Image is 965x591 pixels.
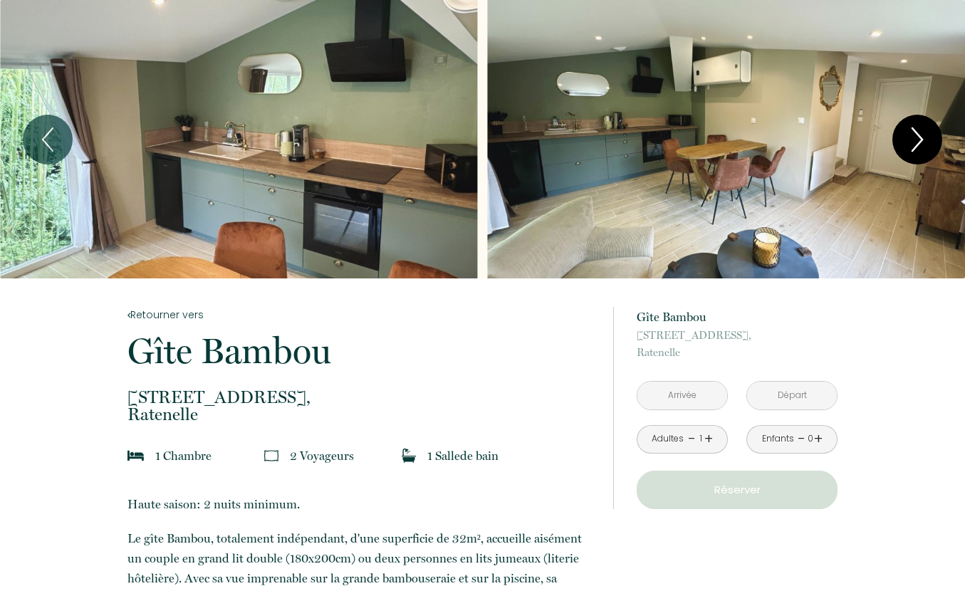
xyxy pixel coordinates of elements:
img: guests [264,449,278,463]
span: [STREET_ADDRESS], [637,327,838,344]
span: s [349,449,354,463]
span: [STREET_ADDRESS], [127,389,595,406]
p: 1 Chambre [155,446,212,466]
a: + [704,428,713,450]
div: Adultes [652,432,684,446]
input: Arrivée [637,382,727,409]
button: Réserver [637,471,838,509]
p: Gîte Bambou [637,307,838,327]
a: Retourner vers [127,307,595,323]
a: - [688,428,696,450]
div: Enfants [762,432,794,446]
a: + [814,428,823,450]
p: Haute saison: 2 nuits minimum. [127,494,595,514]
p: Ratenelle [637,327,838,361]
button: Next [892,115,942,164]
a: - [798,428,805,450]
input: Départ [747,382,837,409]
p: Gîte Bambou [127,333,595,369]
p: Ratenelle [127,389,595,423]
p: 2 Voyageur [290,446,354,466]
p: Réserver [642,481,833,498]
button: Previous [23,115,73,164]
div: 0 [807,432,814,446]
div: 1 [697,432,704,446]
p: 1 Salle de bain [427,446,499,466]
